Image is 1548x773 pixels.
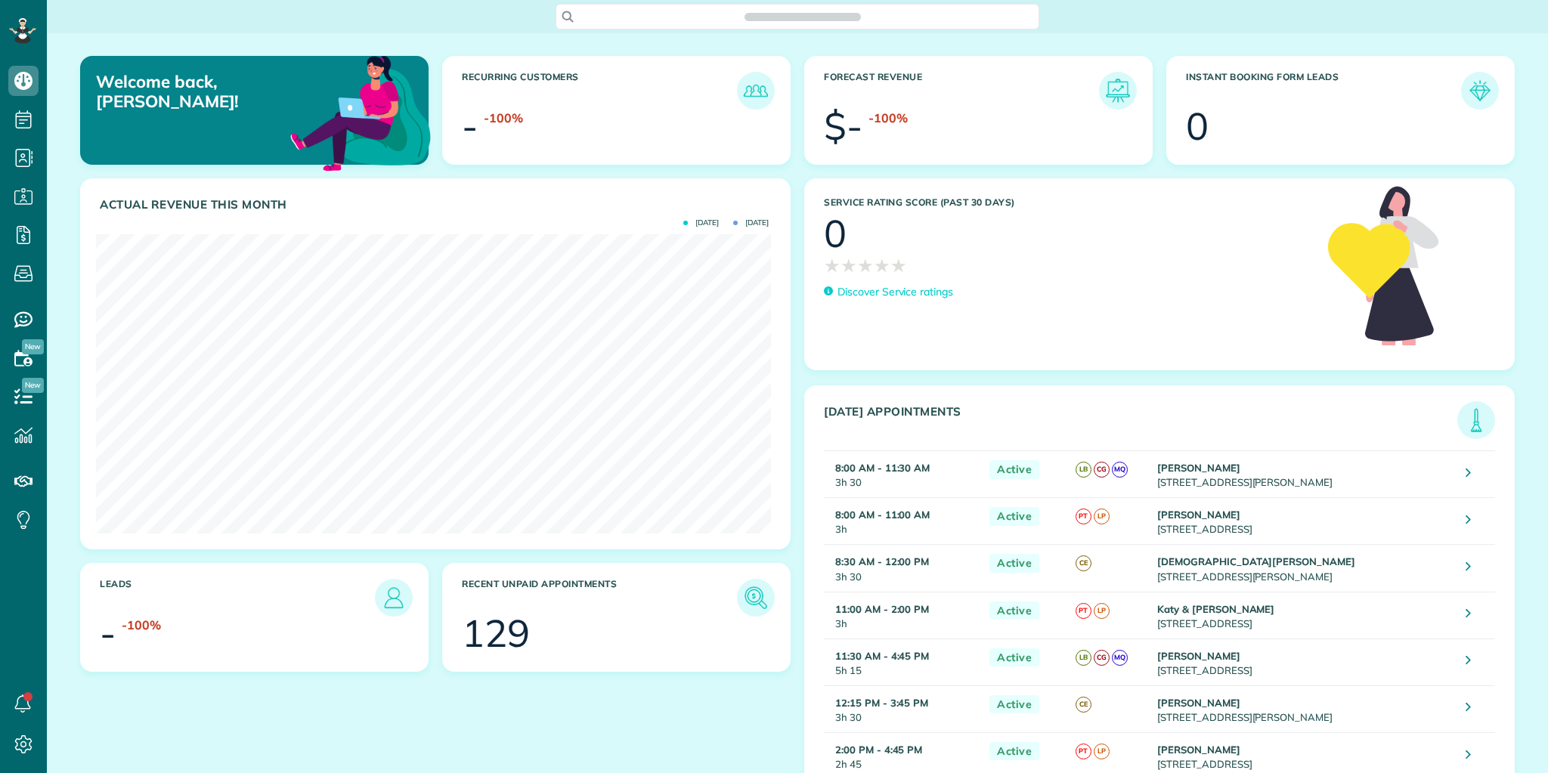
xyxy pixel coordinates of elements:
h3: [DATE] Appointments [824,405,1457,439]
span: ★ [874,252,890,279]
strong: [PERSON_NAME] [1157,462,1240,474]
h3: Recurring Customers [462,72,737,110]
span: PT [1076,603,1091,619]
td: 3h [824,592,982,638]
span: Active [989,648,1039,667]
div: -100% [122,617,161,634]
td: [STREET_ADDRESS] [1153,638,1454,685]
span: LP [1094,744,1110,759]
strong: 8:00 AM - 11:30 AM [835,462,930,474]
span: ★ [824,252,841,279]
td: [STREET_ADDRESS][PERSON_NAME] [1153,545,1454,592]
div: -100% [484,110,523,127]
span: [DATE] [733,219,769,227]
span: LB [1076,650,1091,666]
strong: [DEMOGRAPHIC_DATA][PERSON_NAME] [1157,555,1355,567]
span: Active [989,695,1039,714]
span: New [22,378,44,393]
span: CE [1076,555,1091,571]
strong: 12:15 PM - 3:45 PM [835,697,928,709]
h3: Forecast Revenue [824,72,1099,110]
td: 3h 30 [824,451,982,498]
strong: [PERSON_NAME] [1157,509,1240,521]
span: MQ [1112,462,1128,478]
img: icon_form_leads-04211a6a04a5b2264e4ee56bc0799ec3eb69b7e499cbb523a139df1d13a81ae0.png [1465,76,1495,106]
strong: Katy & [PERSON_NAME] [1157,603,1274,615]
strong: [PERSON_NAME] [1157,744,1240,756]
span: CG [1094,650,1110,666]
td: 3h [824,498,982,545]
h3: Actual Revenue this month [100,198,775,212]
td: [STREET_ADDRESS][PERSON_NAME] [1153,451,1454,498]
span: LP [1094,603,1110,619]
img: icon_todays_appointments-901f7ab196bb0bea1936b74009e4eb5ffbc2d2711fa7634e0d609ed5ef32b18b.png [1461,405,1491,435]
td: [STREET_ADDRESS][PERSON_NAME] [1153,685,1454,732]
div: - [462,107,478,145]
span: PT [1076,509,1091,524]
td: [STREET_ADDRESS] [1153,498,1454,545]
img: dashboard_welcome-42a62b7d889689a78055ac9021e634bf52bae3f8056760290aed330b23ab8690.png [287,39,434,185]
td: 3h 30 [824,685,982,732]
strong: 8:30 AM - 12:00 PM [835,555,929,567]
strong: 11:00 AM - 2:00 PM [835,603,929,615]
strong: 11:30 AM - 4:45 PM [835,650,929,662]
span: New [22,339,44,354]
span: LB [1076,462,1091,478]
img: icon_forecast_revenue-8c13a41c7ed35a8dcfafea3cbb826a0462acb37728057bba2d056411b612bbbe.png [1103,76,1133,106]
div: - [100,614,116,652]
div: 129 [462,614,530,652]
h3: Leads [100,579,375,617]
span: LP [1094,509,1110,524]
span: ★ [890,252,907,279]
span: Active [989,601,1039,620]
h3: Recent unpaid appointments [462,579,737,617]
span: CE [1076,697,1091,713]
strong: [PERSON_NAME] [1157,650,1240,662]
span: Active [989,507,1039,526]
span: Search ZenMaid… [760,9,845,24]
h3: Service Rating score (past 30 days) [824,197,1313,208]
a: Discover Service ratings [824,284,953,300]
div: $- [824,107,862,145]
h3: Instant Booking Form Leads [1186,72,1461,110]
p: Welcome back, [PERSON_NAME]! [96,72,317,112]
div: -100% [868,110,908,127]
td: [STREET_ADDRESS] [1153,592,1454,638]
td: 5h 15 [824,638,982,685]
div: 0 [824,215,847,252]
img: icon_recurring_customers-cf858462ba22bcd05b5a5880d41d6543d210077de5bb9ebc9590e49fd87d84ed.png [741,76,771,106]
strong: 8:00 AM - 11:00 AM [835,509,930,521]
img: icon_unpaid_appointments-47b8ce3997adf2238b356f14209ab4cced10bd1f174958f3ca8f1d0dd7fffeee.png [741,583,771,613]
img: icon_leads-1bed01f49abd5b7fead27621c3d59655bb73ed531f8eeb49469d10e621d6b896.png [379,583,409,613]
td: 3h 30 [824,545,982,592]
strong: [PERSON_NAME] [1157,697,1240,709]
span: Active [989,460,1039,479]
div: 0 [1186,107,1209,145]
span: [DATE] [683,219,719,227]
span: MQ [1112,650,1128,666]
span: CG [1094,462,1110,478]
span: Active [989,742,1039,761]
span: Active [989,554,1039,573]
strong: 2:00 PM - 4:45 PM [835,744,922,756]
span: ★ [857,252,874,279]
p: Discover Service ratings [837,284,953,300]
span: PT [1076,744,1091,759]
span: ★ [841,252,857,279]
